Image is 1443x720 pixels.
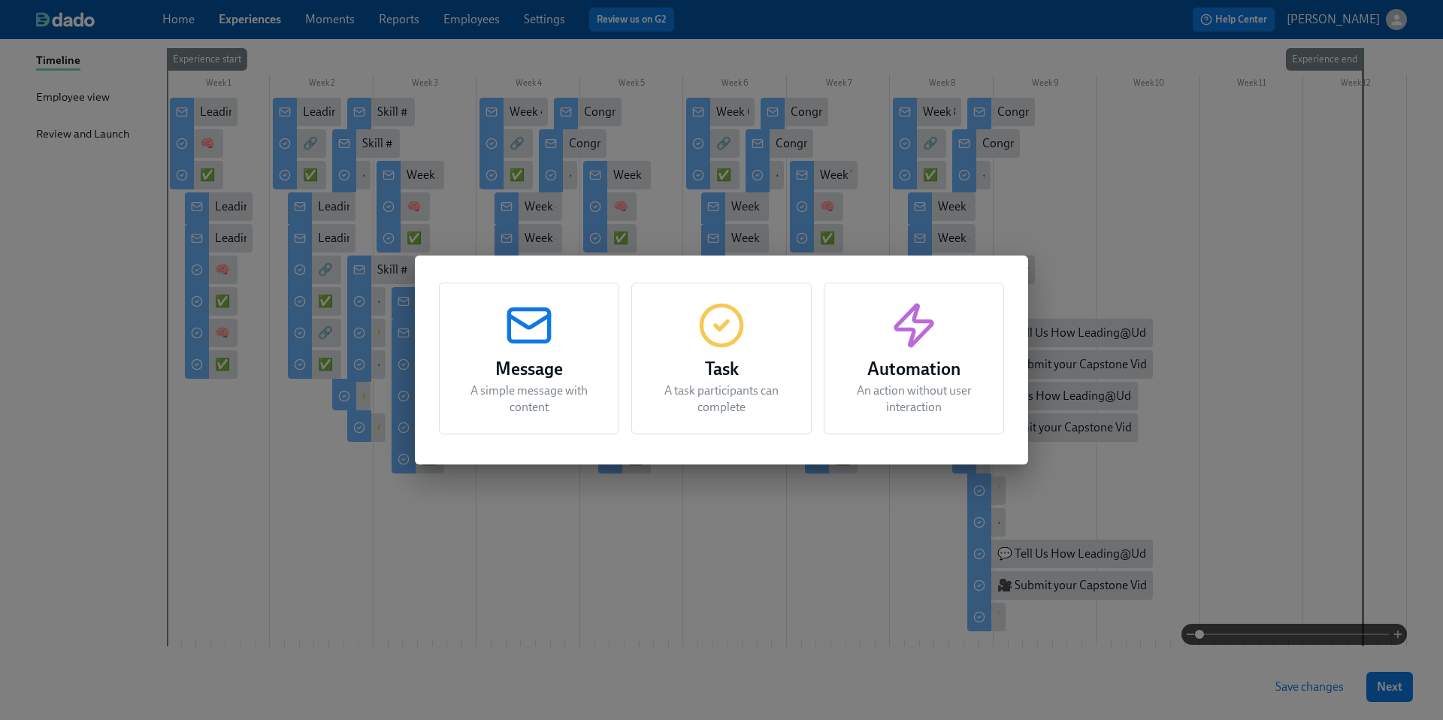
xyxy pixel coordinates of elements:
button: MessageA simple message with content [439,283,619,434]
p: A simple message with content [458,383,600,416]
button: TaskA task participants can complete [631,283,812,434]
h3: Task [650,355,793,383]
button: AutomationAn action without user interaction [824,283,1004,434]
p: An action without user interaction [843,383,985,416]
h3: Automation [843,355,985,383]
p: A task participants can complete [650,383,793,416]
h3: Message [458,355,600,383]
